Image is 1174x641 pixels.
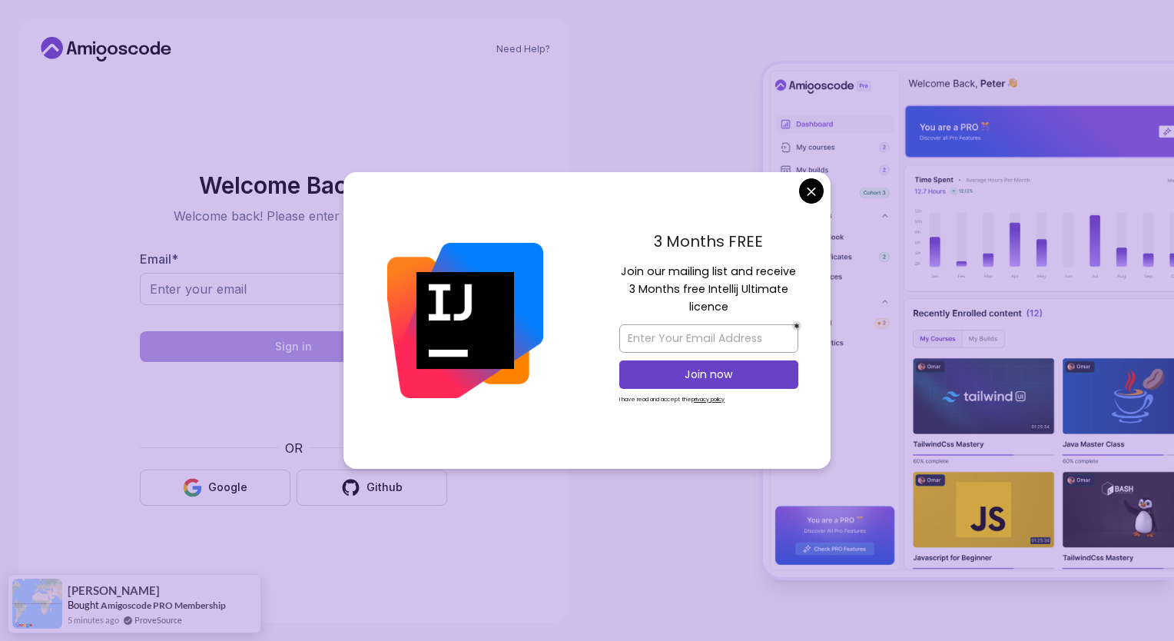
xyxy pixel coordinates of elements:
[12,579,62,629] img: provesource social proof notification image
[140,207,447,225] p: Welcome back! Please enter your details.
[140,251,178,267] label: Email *
[101,599,226,611] a: Amigoscode PRO Membership
[763,64,1174,576] img: Amigoscode Dashboard
[208,480,247,495] div: Google
[275,339,312,354] div: Sign in
[177,371,410,430] iframe: Widget containing checkbox for hCaptcha security challenge
[359,171,390,199] span: 👋
[37,37,175,61] a: Home link
[140,173,447,198] h2: Welcome Back
[68,599,99,611] span: Bought
[366,480,403,495] div: Github
[285,439,303,457] p: OR
[496,43,550,55] a: Need Help?
[134,613,182,626] a: ProveSource
[140,273,447,305] input: Enter your email
[140,470,290,506] button: Google
[68,613,119,626] span: 5 minutes ago
[297,470,447,506] button: Github
[68,584,160,597] span: [PERSON_NAME]
[140,331,447,362] button: Sign in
